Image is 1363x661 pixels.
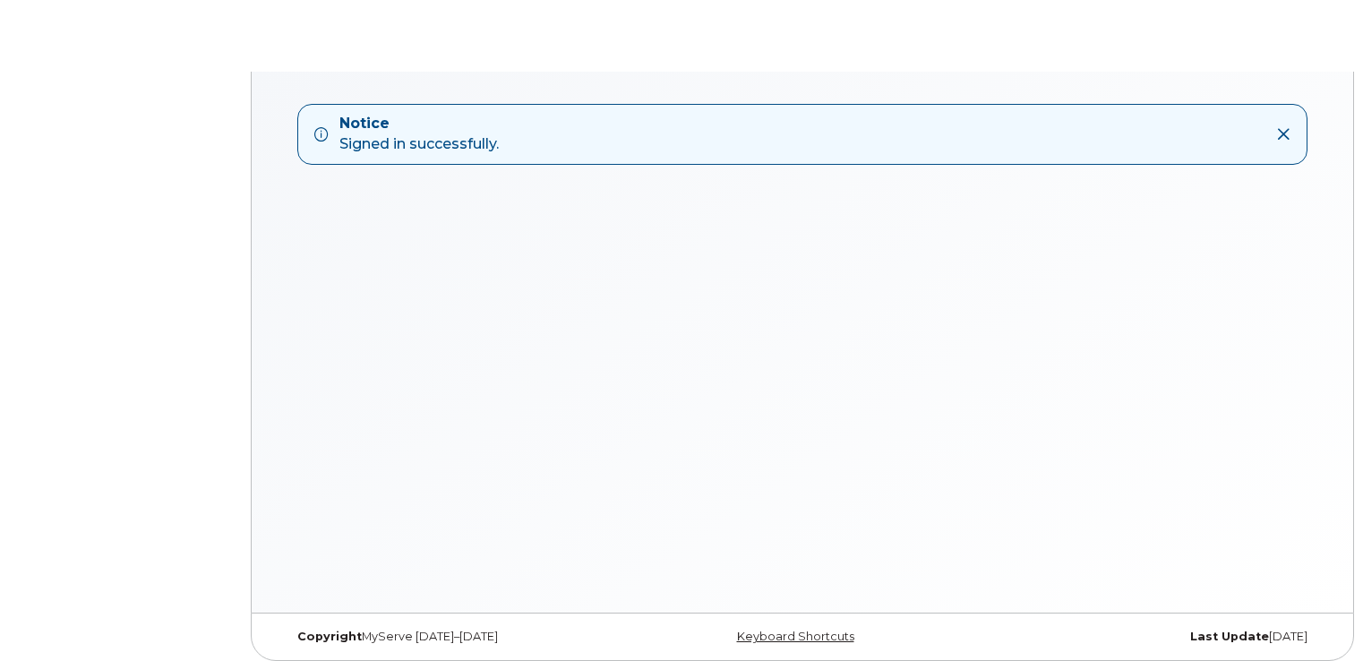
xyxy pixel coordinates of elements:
div: [DATE] [975,630,1321,644]
strong: Notice [339,114,499,134]
div: MyServe [DATE]–[DATE] [284,630,630,644]
div: Signed in successfully. [339,114,499,155]
a: Keyboard Shortcuts [737,630,854,643]
strong: Last Update [1190,630,1269,643]
strong: Copyright [297,630,362,643]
